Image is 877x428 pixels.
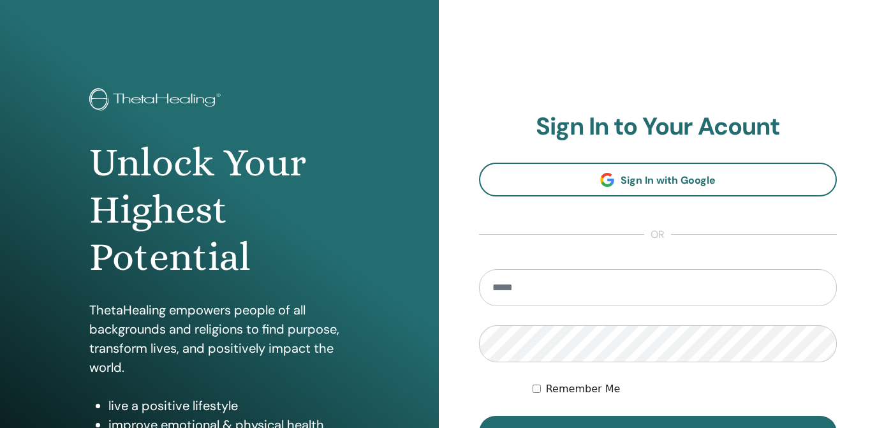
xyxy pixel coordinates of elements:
li: live a positive lifestyle [108,396,350,415]
label: Remember Me [546,381,621,397]
span: or [644,227,671,242]
span: Sign In with Google [621,173,716,187]
a: Sign In with Google [479,163,837,196]
p: ThetaHealing empowers people of all backgrounds and religions to find purpose, transform lives, a... [89,300,350,377]
div: Keep me authenticated indefinitely or until I manually logout [533,381,837,397]
h1: Unlock Your Highest Potential [89,139,350,281]
h2: Sign In to Your Acount [479,112,837,142]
